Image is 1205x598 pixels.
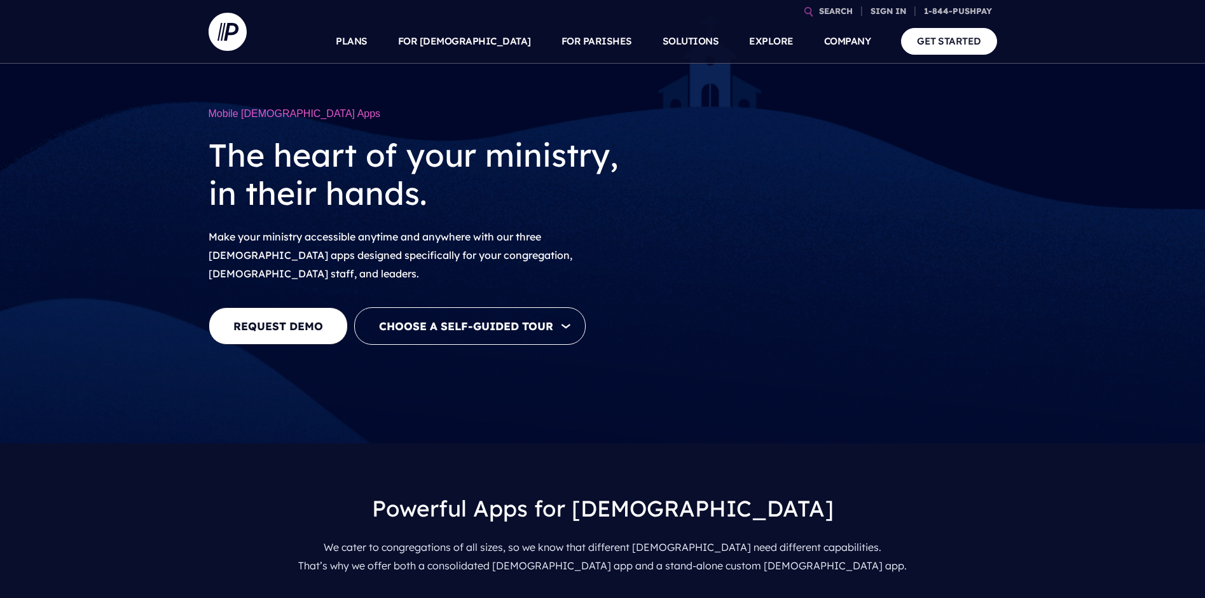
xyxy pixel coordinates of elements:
h3: Powerful Apps for [DEMOGRAPHIC_DATA] [219,484,987,534]
a: FOR [DEMOGRAPHIC_DATA] [398,19,531,64]
a: REQUEST DEMO [209,307,348,345]
a: COMPANY [824,19,871,64]
a: GET STARTED [901,28,997,54]
p: We cater to congregations of all sizes, so we know that different [DEMOGRAPHIC_DATA] need differe... [219,533,987,580]
button: Choose a Self-guided Tour [354,307,586,345]
h1: Mobile [DEMOGRAPHIC_DATA] Apps [209,102,654,126]
a: FOR PARISHES [561,19,632,64]
a: EXPLORE [749,19,794,64]
a: SOLUTIONS [663,19,719,64]
h2: The heart of your ministry, in their hands. [209,126,654,223]
span: Make your ministry accessible anytime and anywhere with our three [DEMOGRAPHIC_DATA] apps designe... [209,230,572,280]
a: PLANS [336,19,368,64]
